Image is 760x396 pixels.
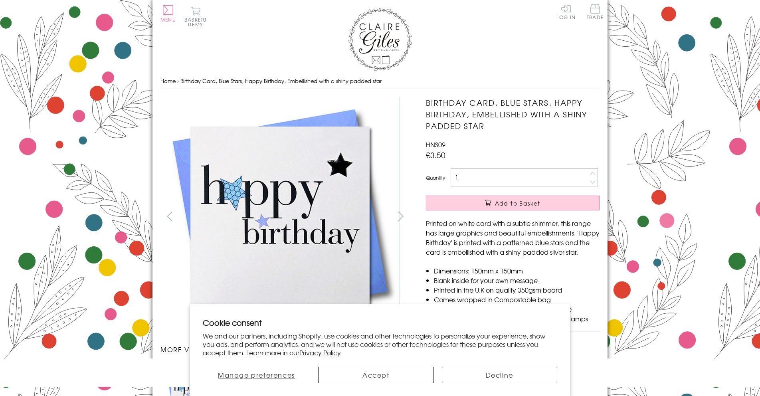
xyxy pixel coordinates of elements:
[160,97,400,336] img: Birthday Card, Blue Stars, Happy Birthday, Embellished with a shiny padded star
[426,218,600,257] p: Printed on white card with a subtle shimmer, this range has large graphics and beautiful embellis...
[410,97,649,337] img: Birthday Card, Blue Stars, Happy Birthday, Embellished with a shiny padded star
[299,348,341,357] a: Privacy Policy
[426,97,600,131] h1: Birthday Card, Blue Stars, Happy Birthday, Embellished with a shiny padded star
[160,5,176,22] button: Menu
[160,77,176,85] a: Home
[495,199,540,207] span: Add to Basket
[426,174,445,181] label: Quantity
[180,77,382,85] span: Birthday Card, Blue Stars, Happy Birthday, Embellished with a shiny padded star
[556,4,576,20] a: Log In
[318,367,434,383] button: Accept
[587,4,604,20] span: Trade
[434,295,600,304] li: Comes wrapped in Compostable bag
[203,367,310,383] button: Manage preferences
[426,140,445,149] span: HNS09
[587,4,604,21] a: Trade
[203,317,557,328] h2: Cookie consent
[426,196,600,210] button: Add to Basket
[442,367,558,383] button: Decline
[160,207,178,225] button: prev
[392,207,410,225] button: next
[177,77,179,85] span: ›
[434,285,600,295] li: Printed in the U.K on quality 350gsm board
[160,73,600,89] nav: breadcrumbs
[426,149,445,160] span: £3.50
[218,370,295,380] span: Manage preferences
[184,6,206,27] button: Basket0 items
[188,16,206,28] span: 0 items
[160,16,176,23] span: Menu
[434,266,600,275] li: Dimensions: 150mm x 150mm
[160,345,410,354] h3: More views
[203,332,557,356] p: We and our partners, including Shopify, use cookies and other technologies to personalize your ex...
[434,275,600,285] li: Blank inside for your own message
[348,8,412,71] img: Claire Giles Greetings Cards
